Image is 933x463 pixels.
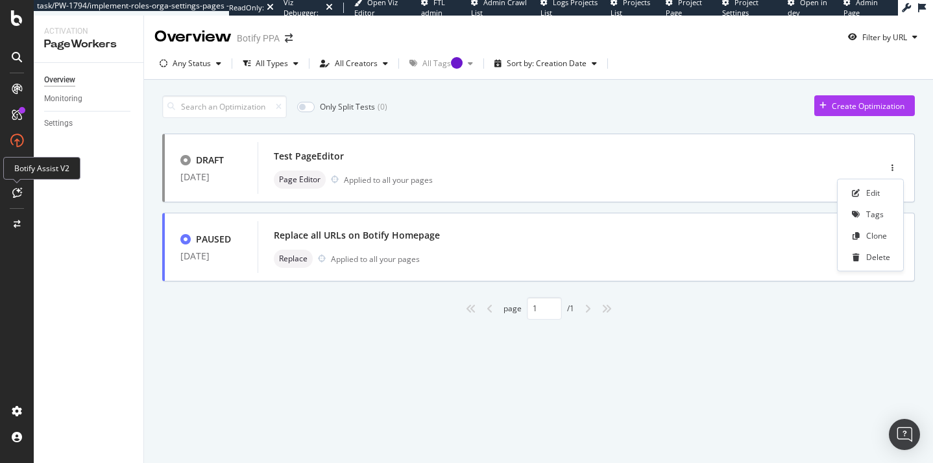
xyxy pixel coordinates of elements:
div: Monitoring [44,92,82,106]
div: PageWorkers [44,37,133,52]
span: Replace [279,255,308,263]
div: [DATE] [180,251,242,261]
div: Botify PPA [237,32,280,45]
button: Filter by URL [843,27,923,47]
div: Sort by: Creation Date [507,60,587,67]
div: Overview [44,73,75,87]
button: Sort by: Creation Date [489,53,602,74]
div: Edit [866,187,880,198]
div: Applied to all your pages [344,174,433,185]
div: All Types [256,60,288,67]
div: Activation [44,26,133,37]
div: Replace all URLs on Botify Homepage [274,229,440,242]
div: ( 0 ) [378,101,387,112]
div: angle-left [481,298,498,319]
div: arrow-right-arrow-left [285,34,293,43]
div: Applied to all your pages [331,254,420,265]
input: Search an Optimization [162,95,287,118]
div: Create Optimization [832,101,904,112]
div: [DATE] [180,172,242,182]
div: Overview [154,26,232,48]
a: Monitoring [44,92,134,106]
div: Test PageEditor [274,150,344,163]
div: Botify Assist V2 [3,157,80,180]
div: Tooltip anchor [451,57,463,69]
div: Any Status [173,60,211,67]
button: All Creators [315,53,393,74]
div: neutral label [274,250,313,268]
div: Tags [866,209,884,220]
button: Create Optimization [814,95,915,116]
a: Overview [44,73,134,87]
div: neutral label [274,171,326,189]
button: Any Status [154,53,226,74]
div: Settings [44,117,73,130]
div: ReadOnly: [229,3,264,13]
div: All Tags [422,60,463,67]
button: All Types [237,53,304,74]
div: angles-right [596,298,617,319]
div: page / 1 [503,297,574,320]
div: PAUSED [196,233,231,246]
div: Filter by URL [862,32,907,43]
div: angle-right [579,298,596,319]
div: angles-left [461,298,481,319]
div: All Creators [335,60,378,67]
div: Clone [866,230,887,241]
div: Open Intercom Messenger [889,419,920,450]
button: All TagsTooltip anchor [404,53,478,74]
span: Page Editor [279,176,321,184]
a: Settings [44,117,134,130]
div: Only Split Tests [320,101,375,112]
div: DRAFT [196,154,224,167]
div: Delete [866,252,890,263]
